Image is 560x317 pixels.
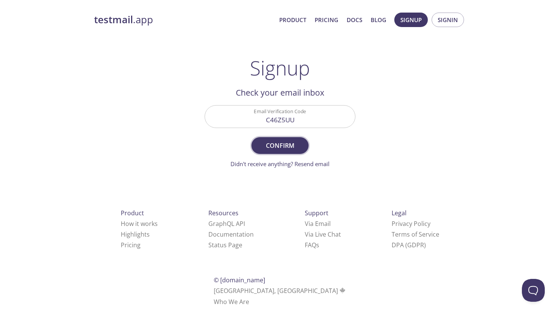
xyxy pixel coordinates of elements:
strong: testmail [94,13,133,26]
a: Blog [371,15,386,25]
span: Signin [438,15,458,25]
a: Documentation [208,230,254,239]
a: Didn't receive anything? Resend email [230,160,330,168]
a: Pricing [121,241,141,249]
a: FAQ [305,241,319,249]
a: How it works [121,219,158,228]
span: Signup [400,15,422,25]
iframe: Help Scout Beacon - Open [522,279,545,302]
span: Support [305,209,328,217]
button: Signup [394,13,428,27]
button: Confirm [251,137,309,154]
span: Legal [392,209,406,217]
a: Via Live Chat [305,230,341,239]
a: Who We Are [214,298,249,306]
h2: Check your email inbox [205,86,355,99]
a: Product [279,15,306,25]
a: Privacy Policy [392,219,430,228]
span: s [316,241,319,249]
a: Docs [347,15,362,25]
h1: Signup [250,56,310,79]
a: Pricing [315,15,338,25]
span: Confirm [260,140,300,151]
button: Signin [432,13,464,27]
a: Via Email [305,219,331,228]
a: DPA (GDPR) [392,241,426,249]
span: Product [121,209,144,217]
a: Terms of Service [392,230,439,239]
a: Highlights [121,230,150,239]
a: GraphQL API [208,219,245,228]
span: Resources [208,209,238,217]
a: testmail.app [94,13,273,26]
span: © [DOMAIN_NAME] [214,276,265,284]
span: [GEOGRAPHIC_DATA], [GEOGRAPHIC_DATA] [214,287,347,295]
a: Status Page [208,241,242,249]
